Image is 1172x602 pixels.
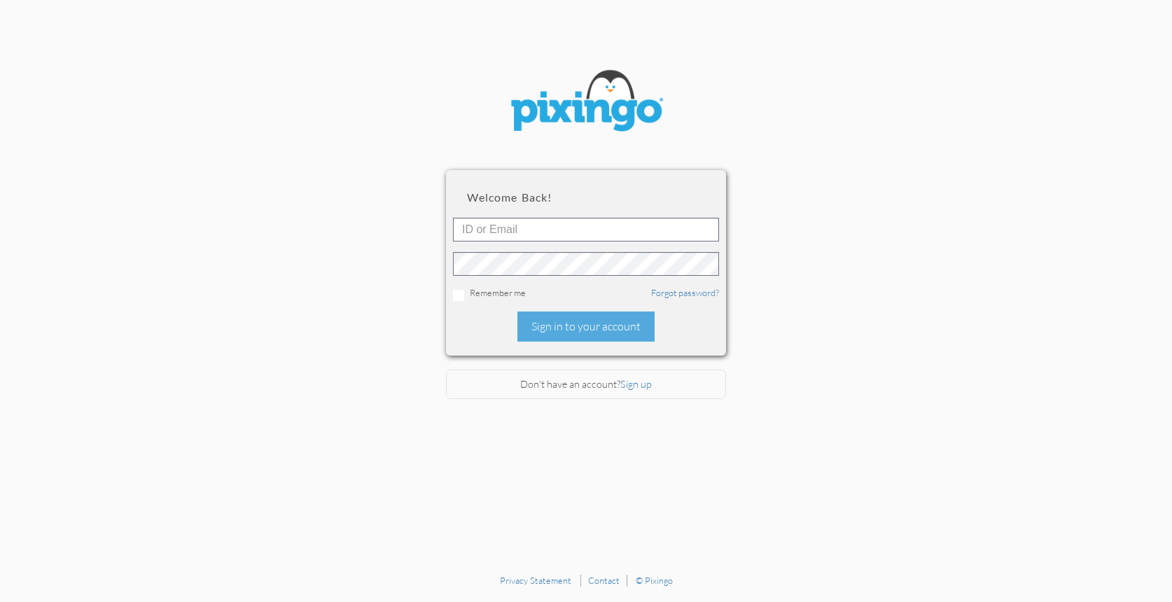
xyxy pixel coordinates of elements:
img: pixingo logo [502,63,670,142]
a: Sign up [620,378,652,390]
div: Sign in to your account [517,311,655,342]
div: Don't have an account? [446,370,726,400]
a: Contact [588,575,620,586]
a: © Pixingo [636,575,673,586]
input: ID or Email [453,218,719,241]
h2: Welcome back! [467,191,705,204]
a: Privacy Statement [500,575,571,586]
div: Remember me [453,286,719,301]
a: Forgot password? [651,287,719,298]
